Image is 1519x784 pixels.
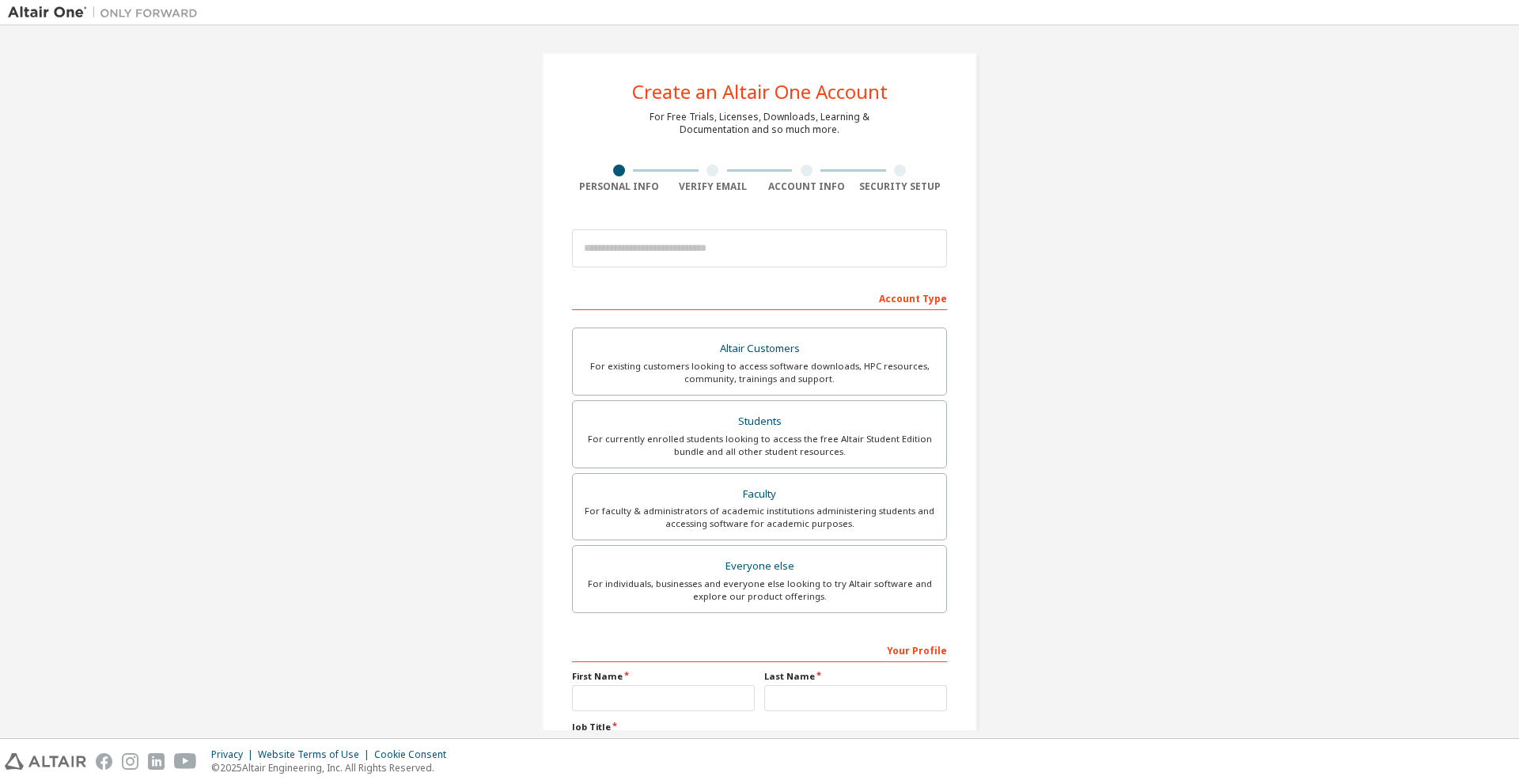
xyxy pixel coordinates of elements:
img: instagram.svg [122,753,138,770]
div: Altair Customers [582,338,937,360]
div: Website Terms of Use [258,748,374,761]
div: For existing customers looking to access software downloads, HPC resources, community, trainings ... [582,360,937,385]
div: Security Setup [854,180,948,193]
div: For individuals, businesses and everyone else looking to try Altair software and explore our prod... [582,578,937,603]
img: youtube.svg [174,753,197,770]
div: Students [582,411,937,433]
div: For Free Trials, Licenses, Downloads, Learning & Documentation and so much more. [650,111,869,136]
div: Account Info [759,180,854,193]
label: Job Title [572,721,947,733]
div: Everyone else [582,555,937,578]
label: First Name [572,670,755,683]
div: Create an Altair One Account [632,82,888,101]
div: Personal Info [572,180,666,193]
img: Altair One [8,5,206,21]
div: Cookie Consent [374,748,456,761]
div: Privacy [211,748,258,761]
div: For faculty & administrators of academic institutions administering students and accessing softwa... [582,505,937,530]
div: Your Profile [572,637,947,662]
div: Faculty [582,483,937,506]
p: © 2025 Altair Engineering, Inc. All Rights Reserved. [211,761,456,775]
div: Verify Email [666,180,760,193]
label: Last Name [764,670,947,683]
img: facebook.svg [96,753,112,770]
img: linkedin.svg [148,753,165,770]
div: For currently enrolled students looking to access the free Altair Student Edition bundle and all ... [582,433,937,458]
img: altair_logo.svg [5,753,86,770]
div: Account Type [572,285,947,310]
